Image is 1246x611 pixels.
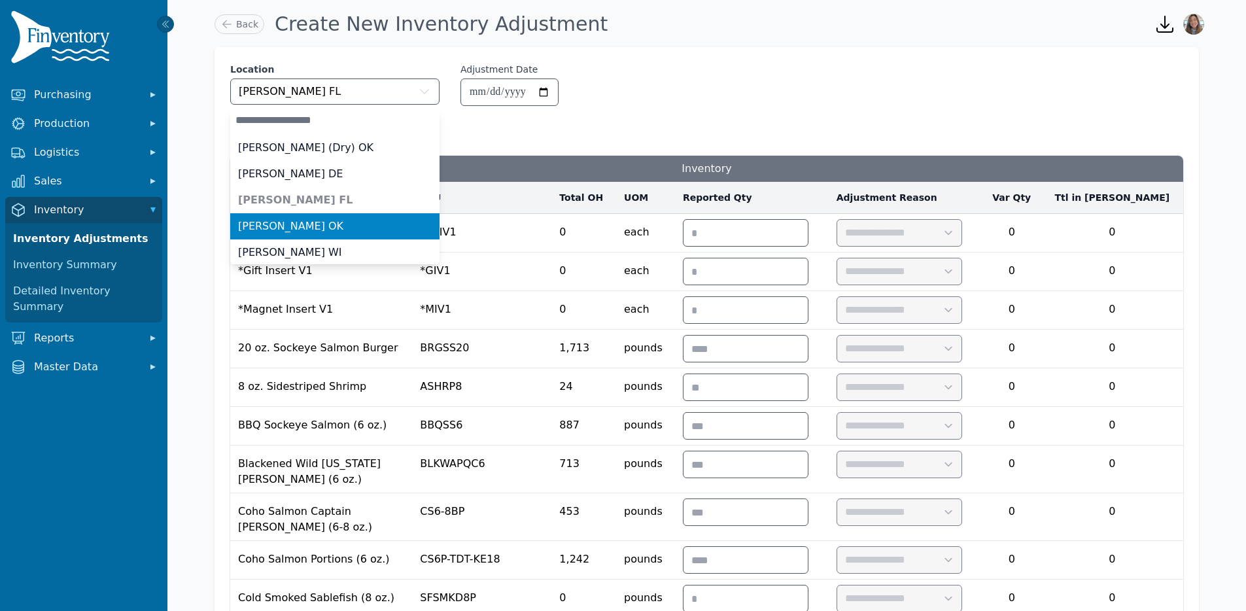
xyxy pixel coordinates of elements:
[551,541,616,580] td: 1,242
[8,278,160,320] a: Detailed Inventory Summary
[982,253,1041,291] td: 0
[675,182,829,214] th: Reported Qty
[238,218,343,234] span: [PERSON_NAME] OK
[1041,368,1183,407] td: 0
[1041,182,1183,214] th: Ttl in [PERSON_NAME]
[1041,291,1183,330] td: 0
[5,325,162,351] button: Reports
[34,173,139,189] span: Sales
[230,407,412,445] td: BBQ Sockeye Salmon (6 oz.)
[230,445,412,493] td: Blackened Wild [US_STATE] [PERSON_NAME] (6 oz.)
[34,116,139,131] span: Production
[239,84,341,99] span: [PERSON_NAME] FL
[982,407,1041,445] td: 0
[616,368,675,407] td: pounds
[616,445,675,493] td: pounds
[460,63,538,76] label: Adjustment Date
[34,202,139,218] span: Inventory
[230,63,440,76] label: Location
[982,541,1041,580] td: 0
[230,541,412,580] td: Coho Salmon Portions (6 oz.)
[34,330,139,346] span: Reports
[412,291,551,330] td: *MIV1
[982,493,1041,541] td: 0
[1183,14,1204,35] img: Bernice Wang
[551,445,616,493] td: 713
[616,182,675,214] th: UOM
[616,253,675,291] td: each
[34,145,139,160] span: Logistics
[551,291,616,330] td: 0
[616,493,675,541] td: pounds
[5,354,162,380] button: Master Data
[1041,330,1183,368] td: 0
[238,192,353,208] span: [PERSON_NAME] FL
[982,214,1041,253] td: 0
[412,368,551,407] td: ASHRP8
[412,445,551,493] td: BLKWAPQC6
[412,541,551,580] td: CS6P-TDT-KE18
[230,156,1183,182] h3: Inventory
[982,291,1041,330] td: 0
[982,330,1041,368] td: 0
[1041,214,1183,253] td: 0
[275,12,608,36] h1: Create New Inventory Adjustment
[230,107,440,133] input: [PERSON_NAME] FL
[5,197,162,223] button: Inventory
[412,330,551,368] td: BRGSS20
[8,226,160,252] a: Inventory Adjustments
[1041,541,1183,580] td: 0
[5,168,162,194] button: Sales
[1041,407,1183,445] td: 0
[230,253,412,291] td: *Gift Insert V1
[1041,493,1183,541] td: 0
[230,330,412,368] td: 20 oz. Sockeye Salmon Burger
[551,214,616,253] td: 0
[215,14,264,34] a: Back
[412,493,551,541] td: CS6-8BP
[5,82,162,108] button: Purchasing
[5,139,162,166] button: Logistics
[551,330,616,368] td: 1,713
[412,253,551,291] td: *GIV1
[551,253,616,291] td: 0
[1041,253,1183,291] td: 0
[1041,445,1183,493] td: 0
[10,10,115,69] img: Finventory
[412,214,551,253] td: *BKIV1
[616,330,675,368] td: pounds
[34,87,139,103] span: Purchasing
[230,79,440,105] button: [PERSON_NAME] FL
[238,245,342,260] span: [PERSON_NAME] WI
[230,368,412,407] td: 8 oz. Sidestriped Shrimp
[8,252,160,278] a: Inventory Summary
[616,407,675,445] td: pounds
[616,214,675,253] td: each
[238,140,373,156] span: [PERSON_NAME] (Dry) OK
[551,368,616,407] td: 24
[230,291,412,330] td: *Magnet Insert V1
[982,445,1041,493] td: 0
[238,166,343,182] span: [PERSON_NAME] DE
[230,493,412,541] td: Coho Salmon Captain [PERSON_NAME] (6-8 oz.)
[420,191,544,204] a: SKU
[412,407,551,445] td: BBQSS6
[982,182,1041,214] th: Var Qty
[34,359,139,375] span: Master Data
[551,182,616,214] th: Total OH
[5,111,162,137] button: Production
[616,541,675,580] td: pounds
[829,182,982,214] th: Adjustment Reason
[982,368,1041,407] td: 0
[616,291,675,330] td: each
[551,407,616,445] td: 887
[551,493,616,541] td: 453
